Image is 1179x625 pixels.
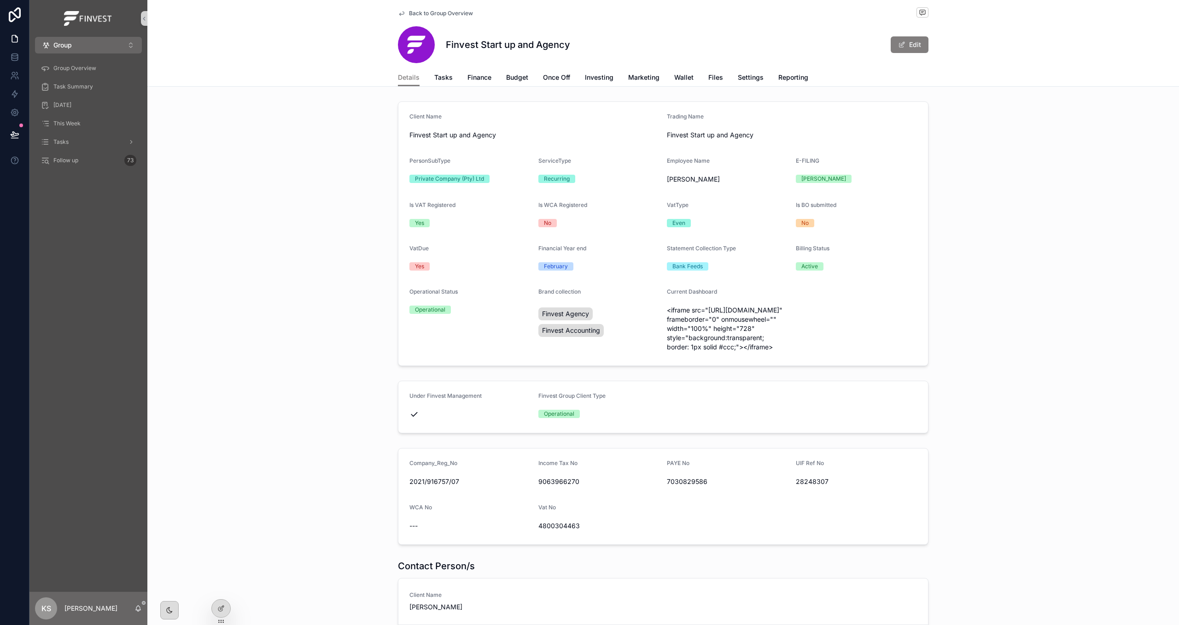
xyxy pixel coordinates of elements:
[667,306,788,352] span: <iframe src="[URL][DOMAIN_NAME]" frameborder="0" onmousewheel="" width="100%" height="728" style=...
[409,201,455,208] span: Is VAT Registered
[415,175,484,183] div: Private Company (Pty) Ltd
[674,73,694,82] span: Wallet
[409,392,482,399] span: Under Finvest Management
[35,97,142,113] a: [DATE]
[434,73,453,82] span: Tasks
[801,175,846,183] div: [PERSON_NAME]
[544,262,568,271] div: February
[409,113,442,120] span: Client Name
[538,460,578,466] span: Income Tax No
[409,245,429,252] span: VatDue
[667,113,704,120] span: Trading Name
[796,460,824,466] span: UIF Ref No
[467,69,491,88] a: Finance
[667,201,689,208] span: VatType
[506,73,528,82] span: Budget
[409,504,432,511] span: WCA No
[415,306,445,314] div: Operational
[35,37,142,53] button: Select Button
[538,288,581,295] span: Brand collection
[708,73,723,82] span: Files
[544,410,574,418] div: Operational
[667,477,788,486] span: 7030829586
[708,69,723,88] a: Files
[53,101,71,109] span: [DATE]
[738,69,764,88] a: Settings
[667,130,917,140] span: Finvest Start up and Agency
[672,262,703,271] div: Bank Feeds
[64,604,117,613] p: [PERSON_NAME]
[35,152,142,169] a: Follow up73
[409,477,531,486] span: 2021/916757/07
[542,326,600,335] span: Finvest Accounting
[434,69,453,88] a: Tasks
[409,130,660,140] span: Finvest Start up and Agency
[667,460,689,466] span: PAYE No
[35,115,142,132] a: This Week
[544,175,570,183] div: Recurring
[585,69,613,88] a: Investing
[801,219,809,227] div: No
[415,219,424,227] div: Yes
[53,120,81,127] span: This Week
[667,175,788,184] span: [PERSON_NAME]
[35,78,142,95] a: Task Summary
[778,73,808,82] span: Reporting
[667,157,710,164] span: Employee Name
[409,288,458,295] span: Operational Status
[398,69,420,87] a: Details
[538,392,606,399] span: Finvest Group Client Type
[53,65,96,72] span: Group Overview
[415,262,424,271] div: Yes
[53,41,72,50] span: Group
[124,155,136,166] div: 73
[796,201,836,208] span: Is BO submitted
[544,219,551,227] div: No
[542,309,589,318] span: Finvest Agency
[543,69,570,88] a: Once Off
[398,10,473,17] a: Back to Group Overview
[667,245,736,252] span: Statement Collection Type
[538,201,587,208] span: Is WCA Registered
[538,157,571,164] span: ServiceType
[801,262,818,271] div: Active
[35,60,142,77] a: Group Overview
[674,69,694,88] a: Wallet
[446,38,570,51] h1: Finvest Start up and Agency
[64,11,113,26] img: App logo
[409,10,473,17] span: Back to Group Overview
[398,560,475,572] h1: Contact Person/s
[585,73,613,82] span: Investing
[53,138,69,146] span: Tasks
[506,69,528,88] a: Budget
[538,477,660,486] span: 9063966270
[796,245,829,252] span: Billing Status
[53,83,93,90] span: Task Summary
[409,157,450,164] span: PersonSubType
[409,591,528,599] span: Client Name
[796,157,819,164] span: E-FILING
[53,157,78,164] span: Follow up
[409,521,531,531] span: ---
[628,73,660,82] span: Marketing
[891,36,928,53] button: Edit
[778,69,808,88] a: Reporting
[738,73,764,82] span: Settings
[467,73,491,82] span: Finance
[409,460,457,466] span: Company_Reg_No
[538,504,556,511] span: Vat No
[628,69,660,88] a: Marketing
[672,219,685,227] div: Even
[538,245,586,252] span: Financial Year end
[398,578,928,625] a: Client Name[PERSON_NAME]
[398,73,420,82] span: Details
[29,53,147,181] div: scrollable content
[35,134,142,150] a: Tasks
[543,73,570,82] span: Once Off
[538,521,660,531] span: 4800304463
[796,477,917,486] span: 28248307
[667,288,717,295] span: Current Dashboard
[41,603,51,614] span: KS
[409,602,528,612] span: [PERSON_NAME]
